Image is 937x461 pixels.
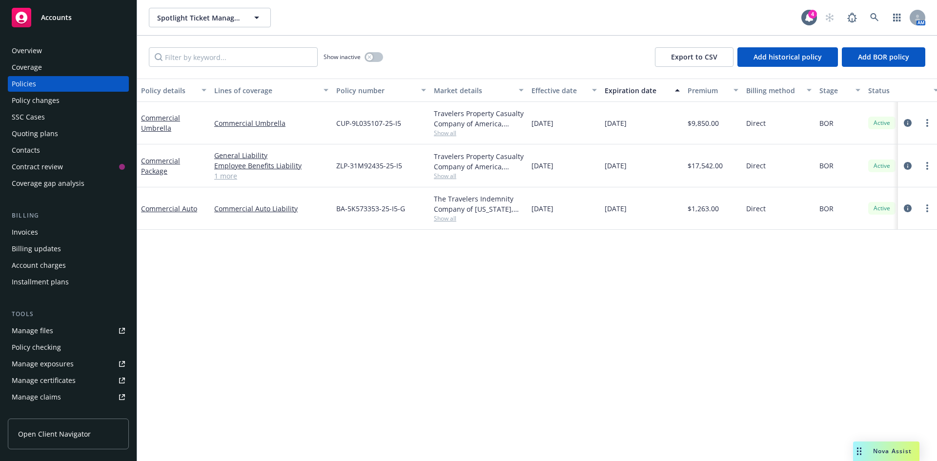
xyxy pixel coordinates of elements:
div: Contract review [12,159,63,175]
div: Lines of coverage [214,85,318,96]
div: Contacts [12,142,40,158]
div: Travelers Property Casualty Company of America, Travelers Insurance [434,151,524,172]
a: Coverage gap analysis [8,176,129,191]
span: Show all [434,129,524,137]
a: more [921,160,933,172]
span: BA-5K573353-25-I5-G [336,203,405,214]
a: Search [865,8,884,27]
div: Policy changes [12,93,60,108]
div: Invoices [12,224,38,240]
button: Export to CSV [655,47,733,67]
a: circleInformation [902,117,914,129]
a: Accounts [8,4,129,31]
a: SSC Cases [8,109,129,125]
div: Manage BORs [12,406,58,421]
div: Policy details [141,85,196,96]
div: Manage exposures [12,356,74,372]
button: Premium [684,79,742,102]
a: Start snowing [820,8,839,27]
a: Commercial Auto [141,204,197,213]
button: Expiration date [601,79,684,102]
a: Manage BORs [8,406,129,421]
span: [DATE] [531,160,553,171]
a: Policy checking [8,340,129,355]
span: ZLP-31M92435-25-I5 [336,160,402,171]
div: Installment plans [12,274,69,290]
div: Policies [12,76,36,92]
a: Commercial Umbrella [214,118,328,128]
a: Invoices [8,224,129,240]
div: Billing [8,211,129,220]
div: Drag to move [853,441,865,461]
div: Billing method [746,85,801,96]
span: $1,263.00 [688,203,719,214]
div: Account charges [12,258,66,273]
div: Quoting plans [12,126,58,141]
div: Policy checking [12,340,61,355]
button: Add historical policy [737,47,838,67]
span: Active [872,204,892,213]
a: Installment plans [8,274,129,290]
a: Coverage [8,60,129,75]
span: Export to CSV [671,52,717,61]
span: Show all [434,214,524,222]
span: BOR [819,203,834,214]
a: Policy changes [8,93,129,108]
a: more [921,202,933,214]
div: Coverage gap analysis [12,176,84,191]
div: Premium [688,85,728,96]
a: Account charges [8,258,129,273]
a: Manage certificates [8,373,129,388]
button: Policy number [332,79,430,102]
div: Tools [8,309,129,319]
div: Market details [434,85,513,96]
a: circleInformation [902,202,914,214]
a: Contract review [8,159,129,175]
span: Nova Assist [873,447,912,455]
span: Spotlight Ticket Management Inc. [157,13,242,23]
a: Policies [8,76,129,92]
a: Report a Bug [842,8,862,27]
div: Manage files [12,323,53,339]
a: circleInformation [902,160,914,172]
div: Effective date [531,85,586,96]
a: Billing updates [8,241,129,257]
span: Accounts [41,14,72,21]
span: BOR [819,118,834,128]
input: Filter by keyword... [149,47,318,67]
div: Billing updates [12,241,61,257]
a: Manage exposures [8,356,129,372]
a: Commercial Umbrella [141,113,180,133]
button: Add BOR policy [842,47,925,67]
div: SSC Cases [12,109,45,125]
a: Manage files [8,323,129,339]
span: Active [872,161,892,170]
button: Policy details [137,79,210,102]
span: $9,850.00 [688,118,719,128]
a: General Liability [214,150,328,160]
a: 1 more [214,171,328,181]
span: Show all [434,172,524,180]
span: CUP-9L035107-25-I5 [336,118,401,128]
a: Commercial Package [141,156,180,176]
span: Active [872,119,892,127]
a: more [921,117,933,129]
button: Stage [815,79,864,102]
span: [DATE] [531,118,553,128]
div: Manage claims [12,389,61,405]
span: [DATE] [605,160,627,171]
button: Lines of coverage [210,79,332,102]
button: Effective date [528,79,601,102]
span: [DATE] [605,203,627,214]
span: Direct [746,160,766,171]
a: Contacts [8,142,129,158]
span: Direct [746,118,766,128]
span: Show inactive [324,53,361,61]
div: Travelers Property Casualty Company of America, Travelers Insurance [434,108,524,129]
div: Policy number [336,85,415,96]
div: Manage certificates [12,373,76,388]
button: Spotlight Ticket Management Inc. [149,8,271,27]
span: [DATE] [531,203,553,214]
div: Expiration date [605,85,669,96]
